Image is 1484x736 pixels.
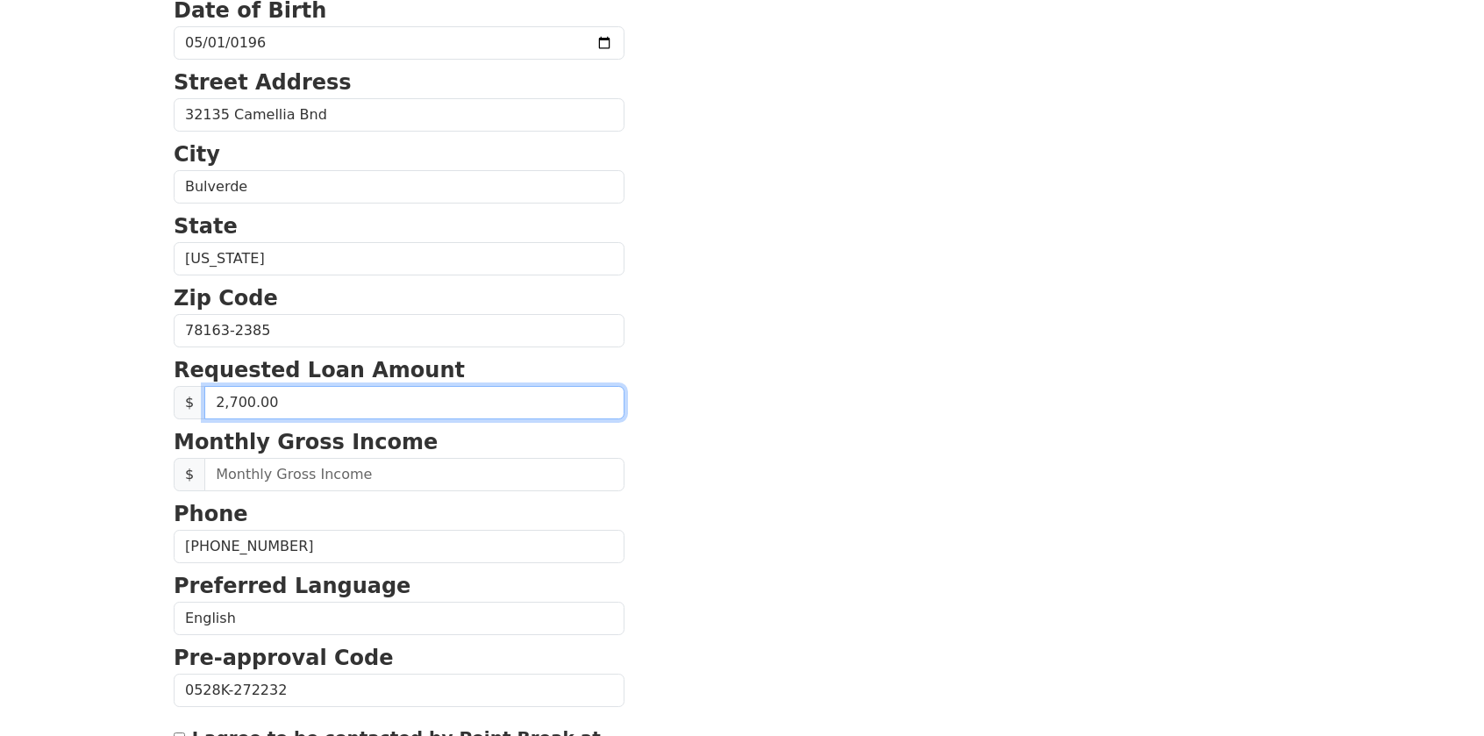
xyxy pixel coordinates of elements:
[174,458,205,491] span: $
[174,98,624,132] input: Street Address
[174,574,410,598] strong: Preferred Language
[204,386,624,419] input: 0.00
[174,530,624,563] input: Phone
[174,674,624,707] input: Pre-approval Code
[174,502,248,526] strong: Phone
[204,458,624,491] input: Monthly Gross Income
[174,358,465,382] strong: Requested Loan Amount
[174,214,238,239] strong: State
[174,170,624,204] input: City
[174,426,624,458] p: Monthly Gross Income
[174,70,352,95] strong: Street Address
[174,142,220,167] strong: City
[174,314,624,347] input: Zip Code
[174,646,394,670] strong: Pre-approval Code
[174,286,278,311] strong: Zip Code
[174,386,205,419] span: $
